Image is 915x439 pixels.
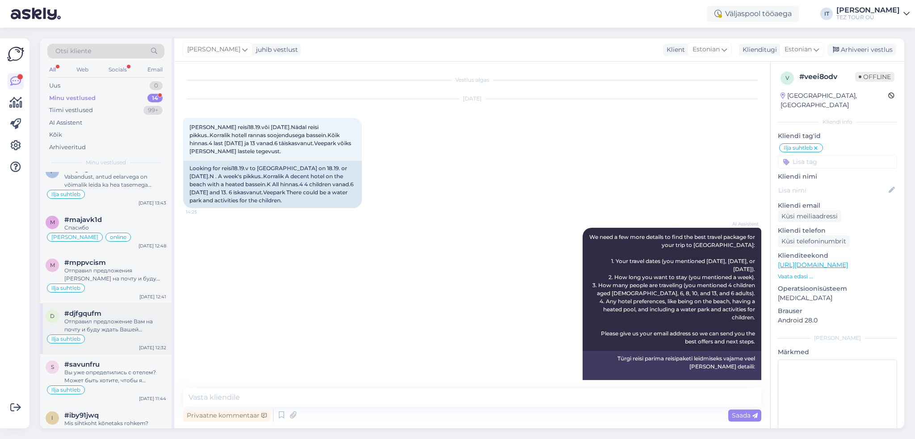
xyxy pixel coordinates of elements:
[49,106,93,115] div: Tiimi vestlused
[778,172,897,181] p: Kliendi nimi
[836,14,900,21] div: TEZ TOUR OÜ
[139,200,166,206] div: [DATE] 13:43
[778,272,897,280] p: Vaata edasi ...
[778,235,850,247] div: Küsi telefoninumbrit
[49,81,60,90] div: Uus
[785,75,789,81] span: v
[51,234,98,240] span: [PERSON_NAME]
[785,45,812,54] span: Estonian
[50,313,55,319] span: d
[50,219,55,226] span: m
[836,7,910,21] a: [PERSON_NAME]TEZ TOUR OÜ
[589,234,756,345] span: We need a few more details to find the best travel package for your trip to [GEOGRAPHIC_DATA]: 1....
[49,143,86,152] div: Arhiveeritud
[820,8,833,20] div: IT
[51,414,53,421] span: i
[51,285,80,291] span: Ilja suhtleb
[139,293,166,300] div: [DATE] 12:41
[55,46,91,56] span: Otsi kliente
[107,64,129,75] div: Socials
[778,118,897,126] div: Kliendi info
[47,64,58,75] div: All
[64,216,102,224] span: #majavk1d
[778,226,897,235] p: Kliendi telefon
[707,6,799,22] div: Väljaspool tööaega
[86,159,126,167] span: Minu vestlused
[64,267,166,283] div: Отправил предложения [PERSON_NAME] на почту и буду ждать обратного ответа!
[189,124,353,155] span: [PERSON_NAME] reisi18.19.või [DATE].Nädal reisi pikkus..Korralik hotell rannas soojendusega basse...
[183,410,270,422] div: Privaatne kommentaar
[855,72,894,82] span: Offline
[186,209,219,215] span: 14:25
[75,64,90,75] div: Web
[183,161,362,208] div: Looking for reisi18.19.v to [GEOGRAPHIC_DATA] on 18.19. or [DATE].N . A week's pikkus..Korralik A...
[50,262,55,268] span: m
[778,261,848,269] a: [URL][DOMAIN_NAME]
[64,259,106,267] span: #mppvcism
[778,284,897,293] p: Operatsioonisüsteem
[147,94,163,103] div: 14
[49,94,96,103] div: Minu vestlused
[836,7,900,14] div: [PERSON_NAME]
[183,95,761,103] div: [DATE]
[778,316,897,325] p: Android 28.0
[7,46,24,63] img: Askly Logo
[143,106,163,115] div: 99+
[778,293,897,303] p: [MEDICAL_DATA]
[139,344,166,351] div: [DATE] 12:32
[64,318,166,334] div: Отправил предложение Вам на почту и буду ждать Вашей обратной связи!
[778,131,897,141] p: Kliendi tag'id
[187,45,240,54] span: [PERSON_NAME]
[693,45,720,54] span: Estonian
[139,242,166,249] div: [DATE] 12:48
[64,360,100,368] span: #savunfru
[64,419,166,427] div: Mis sihtkoht kõnetaks rohkem?
[778,210,841,222] div: Küsi meiliaadressi
[778,306,897,316] p: Brauser
[51,192,80,197] span: Ilja suhtleb
[778,201,897,210] p: Kliendi email
[725,221,759,227] span: AI Assistent
[778,334,897,342] div: [PERSON_NAME]
[252,45,298,54] div: juhib vestlust
[51,364,54,370] span: s
[781,91,888,110] div: [GEOGRAPHIC_DATA], [GEOGRAPHIC_DATA]
[663,45,685,54] div: Klient
[799,71,855,82] div: # veei8odv
[64,368,166,385] div: Вы уже определились с отелем? Может быть хотите, чтобы я отправил предложения [PERSON_NAME] на по...
[784,145,813,151] span: Ilja suhtleb
[778,155,897,168] input: Lisa tag
[778,347,897,357] p: Märkmed
[739,45,777,54] div: Klienditugi
[49,118,82,127] div: AI Assistent
[778,251,897,260] p: Klienditeekond
[64,411,99,419] span: #iby91jwq
[110,234,126,240] span: online
[49,130,62,139] div: Kõik
[64,309,101,318] span: #djfgqufm
[64,173,166,189] div: Vabandust, antud eelarvega on võimalik leida ka hea tasemega hotelle. Vaatasin valesti
[146,64,164,75] div: Email
[51,336,80,342] span: Ilja suhtleb
[51,387,80,393] span: Ilja suhtleb
[150,81,163,90] div: 0
[64,224,166,232] div: Спасибо
[827,44,896,56] div: Arhiveeri vestlus
[183,76,761,84] div: Vestlus algas
[139,395,166,402] div: [DATE] 11:44
[778,185,887,195] input: Lisa nimi
[732,411,758,419] span: Saada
